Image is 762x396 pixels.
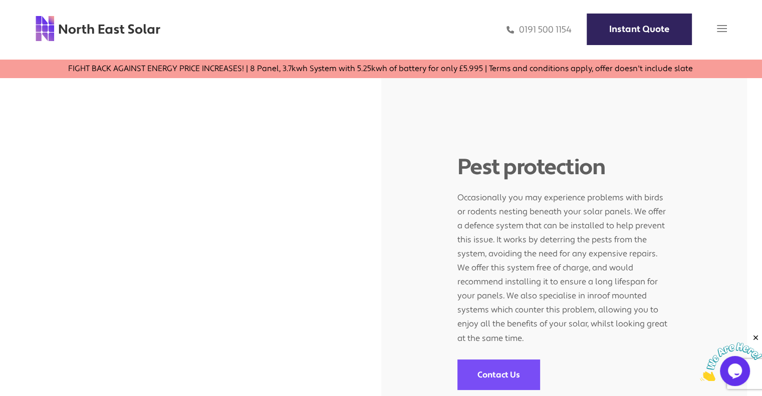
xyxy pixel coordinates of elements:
img: phone icon [506,24,514,36]
a: Contact Us [457,359,540,390]
img: menu icon [717,24,727,34]
iframe: chat widget [700,333,762,381]
p: Occasionally you may experience problems with birds or rodents nesting beneath your solar panels.... [457,181,671,345]
img: north east solar logo [35,15,161,42]
a: 0191 500 1154 [506,24,572,36]
h1: Pest protection [457,154,671,181]
a: Instant Quote [587,14,692,45]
